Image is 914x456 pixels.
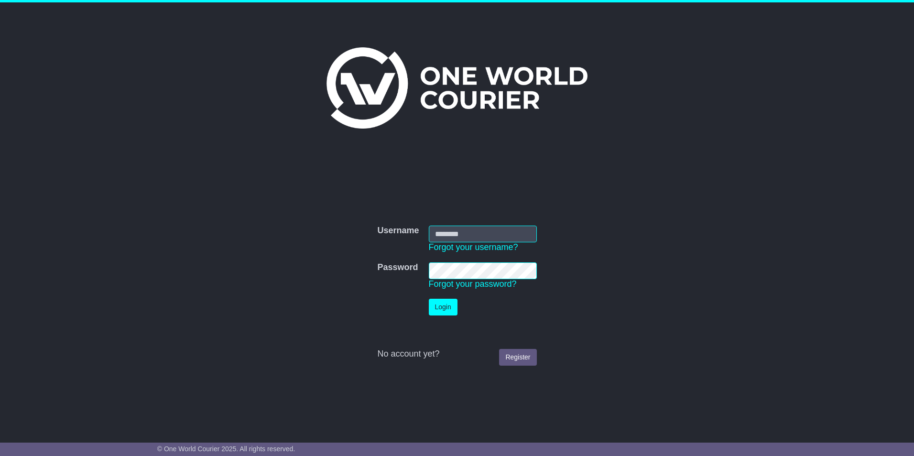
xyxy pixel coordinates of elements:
div: No account yet? [377,349,536,359]
a: Forgot your password? [429,279,517,289]
label: Username [377,226,419,236]
label: Password [377,262,418,273]
button: Login [429,299,457,315]
a: Forgot your username? [429,242,518,252]
span: © One World Courier 2025. All rights reserved. [157,445,295,453]
img: One World [326,47,588,129]
a: Register [499,349,536,366]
